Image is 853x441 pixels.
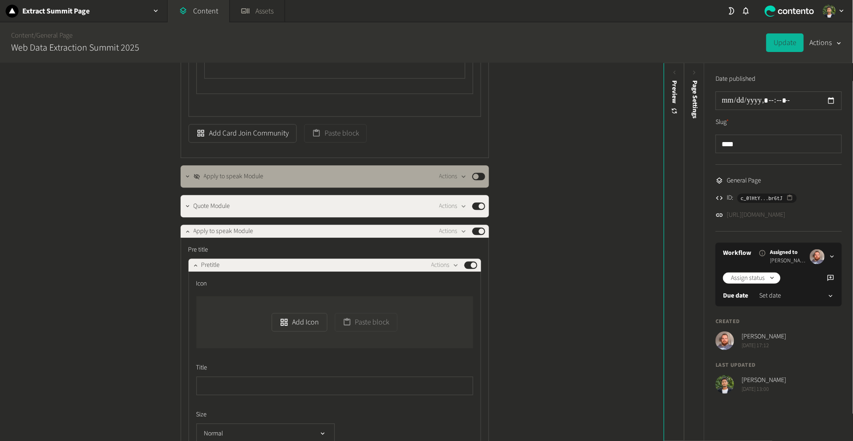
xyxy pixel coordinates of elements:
button: Assign status [723,272,781,284]
button: Actions [431,259,459,271]
label: Slug [716,117,729,127]
button: Actions [439,226,467,237]
img: Extract Summit Page [6,5,19,18]
span: Page Settings [690,80,700,118]
button: Paste block [304,124,367,143]
span: Quote Module [194,201,230,211]
span: [DATE] 13:00 [742,385,786,394]
h4: Created [716,318,842,326]
span: Apply to speak Module [194,227,254,236]
h2: Extract Summit Page [22,6,90,17]
button: Update [766,33,804,52]
img: Arnold Alexander [823,5,836,18]
a: [URL][DOMAIN_NAME] [727,210,786,220]
h2: Web Data Extraction Summit 2025 [11,41,139,55]
span: Pretitle [202,260,220,270]
button: Add Card Join Community [189,124,297,143]
a: General Page [36,31,72,40]
span: Size [196,410,207,420]
span: [PERSON_NAME] [742,376,786,385]
span: Title [196,363,208,373]
button: Actions [439,171,467,182]
span: [PERSON_NAME] [742,332,786,342]
span: / [34,31,36,40]
span: Assigned to [770,248,806,257]
span: General Page [727,176,762,186]
button: Add Icon [272,313,327,331]
span: Apply to speak Module [204,172,264,182]
button: Paste block [335,313,397,331]
span: [PERSON_NAME] [770,257,806,265]
span: Icon [196,279,207,289]
span: c_01HtY...br6tJ [741,194,783,202]
span: Pre title [189,245,208,255]
label: Due date [723,291,748,301]
span: ID: [727,193,734,203]
img: Erik Galiana Farell [716,331,734,350]
button: Actions [809,33,842,52]
a: Content [11,31,34,40]
span: [DATE] 17:12 [742,342,786,350]
img: Erik Galiana Farell [810,249,825,264]
label: Date published [716,74,755,84]
button: Actions [439,201,467,212]
span: Assign status [731,273,765,283]
button: c_01HtY...br6tJ [737,194,797,203]
a: Workflow [723,248,751,258]
h4: Last updated [716,361,842,370]
span: Set date [759,291,781,301]
div: Preview [670,80,679,115]
img: Arnold Alexander [716,375,734,394]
